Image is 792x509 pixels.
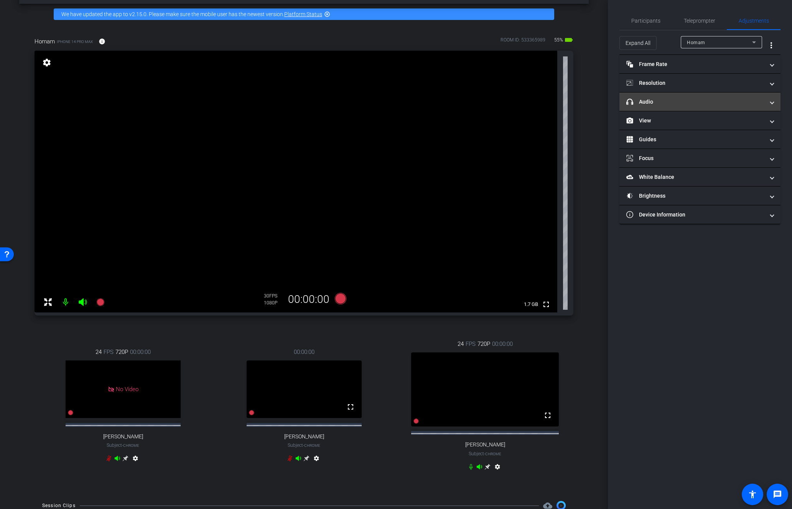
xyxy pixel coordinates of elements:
mat-icon: more_vert [767,41,776,50]
mat-panel-title: Guides [626,136,764,144]
span: 1.7 GB [521,300,541,309]
span: 00:00:00 [492,340,513,348]
mat-panel-title: White Balance [626,173,764,181]
mat-panel-title: Frame Rate [626,60,764,68]
mat-expansion-panel-header: Resolution [619,74,780,92]
mat-panel-title: Device Information [626,211,764,219]
mat-expansion-panel-header: Focus [619,149,780,167]
span: 00:00:00 [130,348,151,356]
mat-expansion-panel-header: Audio [619,93,780,111]
span: No Video [116,386,138,393]
mat-icon: settings [312,455,321,464]
mat-expansion-panel-header: White Balance [619,168,780,186]
mat-icon: fullscreen [542,300,551,309]
mat-panel-title: Audio [626,98,764,106]
mat-expansion-panel-header: Guides [619,130,780,149]
span: 24 [96,348,102,356]
span: [PERSON_NAME] [103,433,143,440]
mat-icon: fullscreen [346,402,355,411]
span: Expand All [626,36,650,50]
span: 24 [458,340,464,348]
mat-expansion-panel-header: Brightness [619,187,780,205]
div: We have updated the app to v2.15.0. Please make sure the mobile user has the newest version. [54,8,554,20]
span: Participants [631,18,660,23]
mat-expansion-panel-header: View [619,111,780,130]
span: Subject [469,450,501,457]
span: Adjustments [739,18,769,23]
span: Teleprompter [684,18,715,23]
span: Chrome [485,452,501,456]
mat-panel-title: Focus [626,154,764,162]
span: iPhone 14 Pro Max [57,39,93,45]
div: ROOM ID: 533365989 [501,36,545,48]
mat-icon: fullscreen [543,411,552,420]
span: [PERSON_NAME] [465,441,505,448]
mat-panel-title: View [626,117,764,125]
mat-icon: settings [493,464,502,473]
mat-icon: settings [41,58,52,67]
mat-icon: highlight_off [324,11,330,17]
span: FPS [104,348,114,356]
span: - [484,451,485,456]
mat-panel-title: Brightness [626,192,764,200]
span: - [303,443,304,448]
span: 00:00:00 [294,348,314,356]
div: 1080P [264,300,283,306]
mat-expansion-panel-header: Frame Rate [619,55,780,73]
span: FPS [269,293,277,299]
mat-icon: accessibility [748,490,757,499]
span: Homam [35,37,55,46]
span: 720P [478,340,490,348]
button: Expand All [619,36,657,50]
mat-icon: settings [131,455,140,464]
mat-panel-title: Resolution [626,79,764,87]
span: FPS [466,340,476,348]
span: - [122,443,123,448]
mat-expansion-panel-header: Device Information [619,205,780,224]
span: Homam [687,40,705,45]
span: [PERSON_NAME] [284,433,324,440]
a: Platform Status [284,11,322,17]
span: 720P [115,348,128,356]
div: 30 [264,293,283,299]
span: Subject [288,442,320,449]
div: 00:00:00 [283,293,334,306]
button: More Options for Adjustments Panel [762,36,780,55]
span: 55% [553,34,564,46]
span: Subject [107,442,139,449]
mat-icon: info [99,38,105,45]
mat-icon: message [773,490,782,499]
span: Chrome [304,443,320,448]
span: Chrome [123,443,139,448]
mat-icon: battery_std [564,35,573,45]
